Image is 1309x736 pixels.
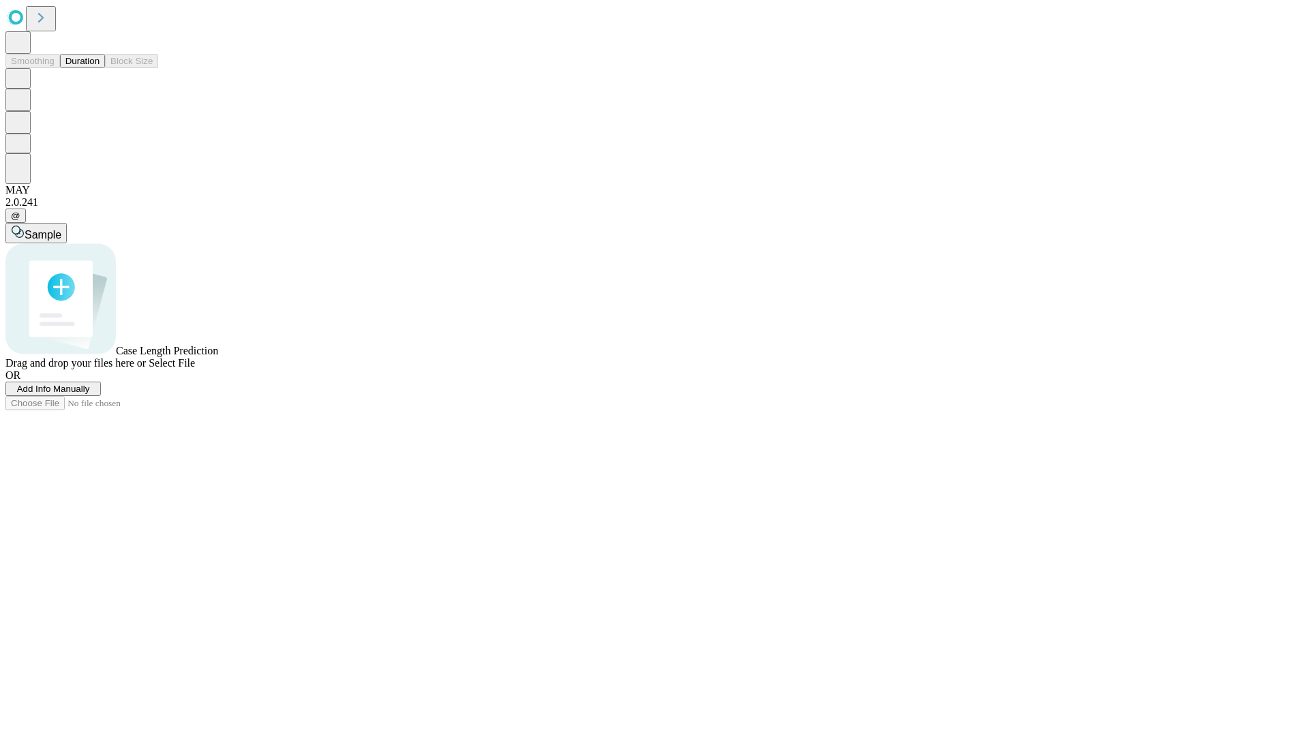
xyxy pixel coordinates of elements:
[5,54,60,68] button: Smoothing
[11,211,20,221] span: @
[5,196,1304,209] div: 2.0.241
[60,54,105,68] button: Duration
[105,54,158,68] button: Block Size
[5,357,146,369] span: Drag and drop your files here or
[116,345,218,356] span: Case Length Prediction
[5,369,20,381] span: OR
[5,209,26,223] button: @
[25,229,61,241] span: Sample
[17,384,90,394] span: Add Info Manually
[5,184,1304,196] div: MAY
[149,357,195,369] span: Select File
[5,382,101,396] button: Add Info Manually
[5,223,67,243] button: Sample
